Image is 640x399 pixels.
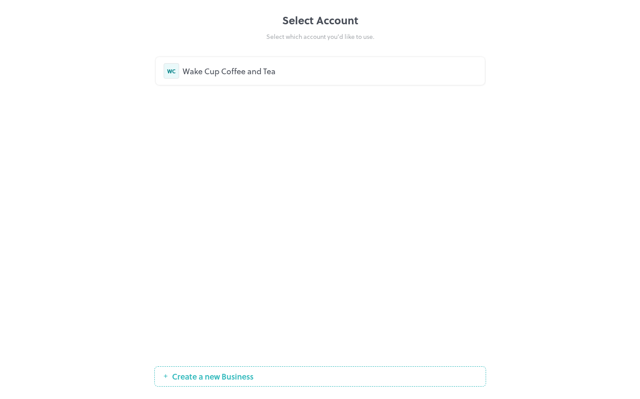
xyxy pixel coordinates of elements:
[154,366,486,387] button: Create a new Business
[164,63,179,79] div: WC
[168,372,258,381] span: Create a new Business
[183,65,477,77] div: Wake Cup Coffee and Tea
[154,12,486,28] div: Select Account
[154,32,486,41] div: Select which account you’d like to use.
